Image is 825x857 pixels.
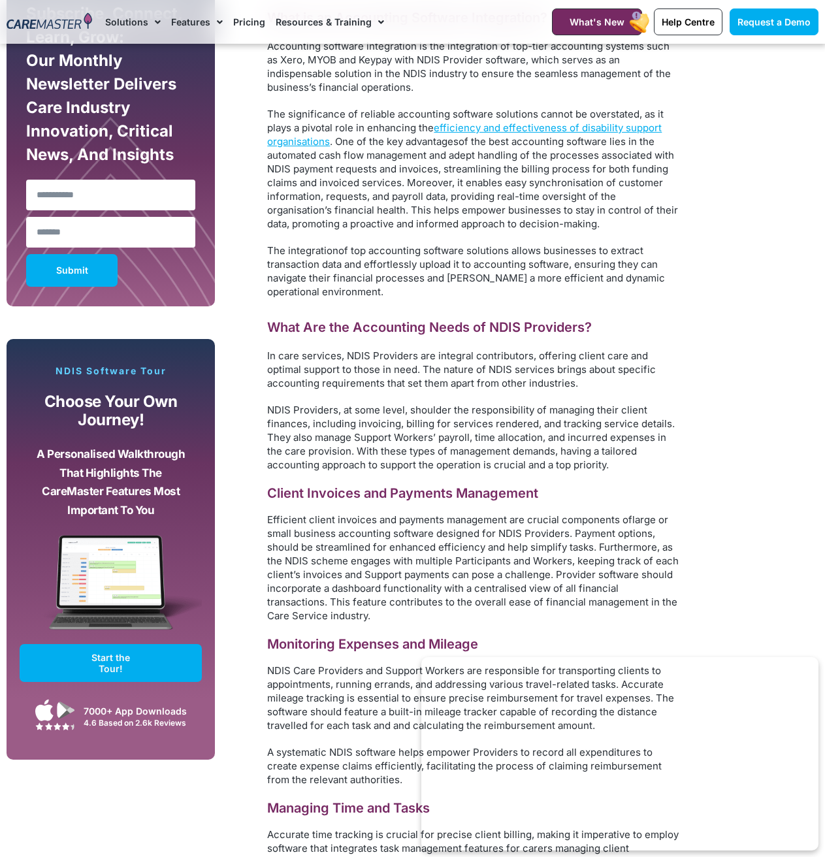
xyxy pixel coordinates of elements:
[267,108,664,134] span: The significance of reliable accounting software solutions cannot be overstated, as it plays a pi...
[267,636,679,653] h3: Monitoring Expenses and Mileage
[421,657,818,850] iframe: Popup CTA
[20,644,202,682] a: Start the Tour!
[662,16,715,27] span: Help Centre
[84,704,195,718] div: 7000+ App Downloads
[267,244,679,299] p: of top accounting software solutions allows businesses to extract transaction data and effortless...
[267,244,338,257] span: The integration
[267,800,679,817] h3: Managing Time and Tasks
[20,535,202,644] img: CareMaster Software Mockup on Screen
[267,745,679,786] p: A systematic NDIS software helps empower Providers to record all expenditures to create expense c...
[330,135,459,148] span: . One of the key advantages
[267,319,679,336] h2: What Are the Accounting Needs of NDIS Providers?
[730,8,818,35] a: Request a Demo
[29,445,192,519] p: A personalised walkthrough that highlights the CareMaster features most important to you
[737,16,811,27] span: Request a Demo
[267,349,656,389] span: In care services, NDIS Providers are integral contributors, offering client care and optimal supp...
[84,718,195,728] div: 4.6 Based on 2.6k Reviews
[267,513,632,526] span: Efficient client invoices and payments management are crucial components of
[26,254,118,287] button: Submit
[56,267,88,274] span: Submit
[267,664,674,732] span: NDIS Care Providers and Support Workers are responsible for transporting clients to appointments,...
[552,8,642,35] a: What's New
[267,404,675,471] span: NDIS Providers, at some level, shoulder the responsibility of managing their client finances, inc...
[267,107,679,231] p: of the best accounting software lies in the automated cash flow management and adept handling of ...
[35,722,74,730] img: Google Play Store App Review Stars
[35,699,54,721] img: Apple App Store Icon
[267,40,671,93] span: Accounting software integration is the integration of top-tier accounting systems such as Xero, M...
[80,652,142,674] span: Start the Tour!
[570,16,624,27] span: What's New
[267,513,679,623] p: large or small business accounting software designed for NDIS Providers. Payment options, should ...
[654,8,722,35] a: Help Centre
[267,485,679,502] h3: Client Invoices and Payments Management
[57,700,75,720] img: Google Play App Icon
[20,365,202,377] p: NDIS Software Tour
[267,121,662,148] a: efficiency and effectiveness of disability support organisations
[23,2,199,173] div: Subscribe, Connect, Learn, Grow: Our Monthly Newsletter Delivers Care Industry Innovation, Critic...
[29,393,192,430] p: Choose your own journey!
[7,12,92,31] img: CareMaster Logo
